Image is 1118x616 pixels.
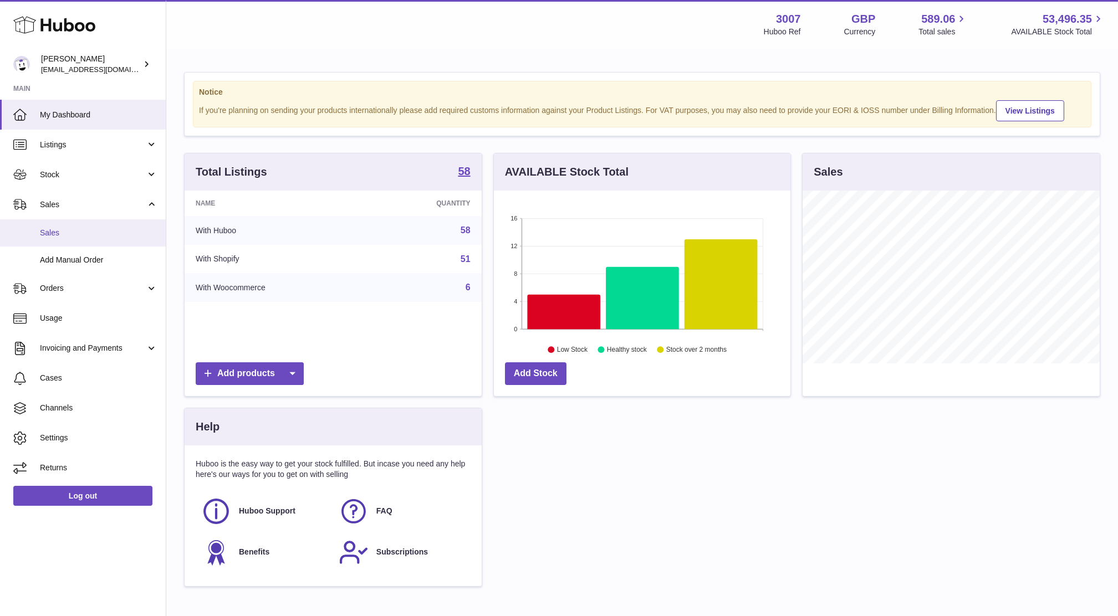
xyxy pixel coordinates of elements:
span: 589.06 [921,12,955,27]
td: With Shopify [185,245,369,274]
a: View Listings [996,100,1064,121]
a: Huboo Support [201,496,328,526]
span: Settings [40,433,157,443]
th: Quantity [369,191,481,216]
a: FAQ [339,496,465,526]
img: bevmay@maysama.com [13,56,30,73]
text: 4 [514,298,517,305]
span: Total sales [918,27,968,37]
a: Add Stock [505,362,566,385]
text: Stock over 2 months [666,346,727,354]
span: Orders [40,283,146,294]
span: Sales [40,228,157,238]
text: 12 [510,243,517,249]
span: Usage [40,313,157,324]
text: 8 [514,270,517,277]
a: 58 [458,166,470,179]
h3: Total Listings [196,165,267,179]
a: 589.06 Total sales [918,12,968,37]
strong: GBP [851,12,875,27]
span: Invoicing and Payments [40,343,146,353]
span: Benefits [239,547,269,557]
strong: Notice [199,87,1085,97]
span: 53,496.35 [1043,12,1092,27]
a: Add products [196,362,304,385]
text: 16 [510,215,517,222]
span: AVAILABLE Stock Total [1011,27,1105,37]
span: Sales [40,199,146,210]
span: Cases [40,373,157,383]
a: Subscriptions [339,537,465,567]
text: Healthy stock [607,346,647,354]
strong: 58 [458,166,470,177]
span: Returns [40,463,157,473]
a: Benefits [201,537,328,567]
span: Add Manual Order [40,255,157,265]
span: My Dashboard [40,110,157,120]
span: Channels [40,403,157,413]
td: With Woocommerce [185,273,369,302]
a: 51 [461,254,471,264]
div: Huboo Ref [764,27,801,37]
div: Currency [844,27,876,37]
h3: Sales [814,165,843,179]
text: 0 [514,326,517,332]
span: Huboo Support [239,506,295,516]
span: [EMAIL_ADDRESS][DOMAIN_NAME] [41,65,163,74]
span: FAQ [376,506,392,516]
span: Listings [40,140,146,150]
h3: Help [196,419,219,434]
span: Stock [40,170,146,180]
strong: 3007 [776,12,801,27]
text: Low Stock [557,346,588,354]
div: If you're planning on sending your products internationally please add required customs informati... [199,99,1085,121]
a: 6 [466,283,471,292]
span: Subscriptions [376,547,428,557]
a: Log out [13,486,152,506]
th: Name [185,191,369,216]
p: Huboo is the easy way to get your stock fulfilled. But incase you need any help here's our ways f... [196,459,471,480]
a: 58 [461,225,471,235]
div: [PERSON_NAME] [41,54,141,75]
h3: AVAILABLE Stock Total [505,165,629,179]
td: With Huboo [185,216,369,245]
a: 53,496.35 AVAILABLE Stock Total [1011,12,1105,37]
